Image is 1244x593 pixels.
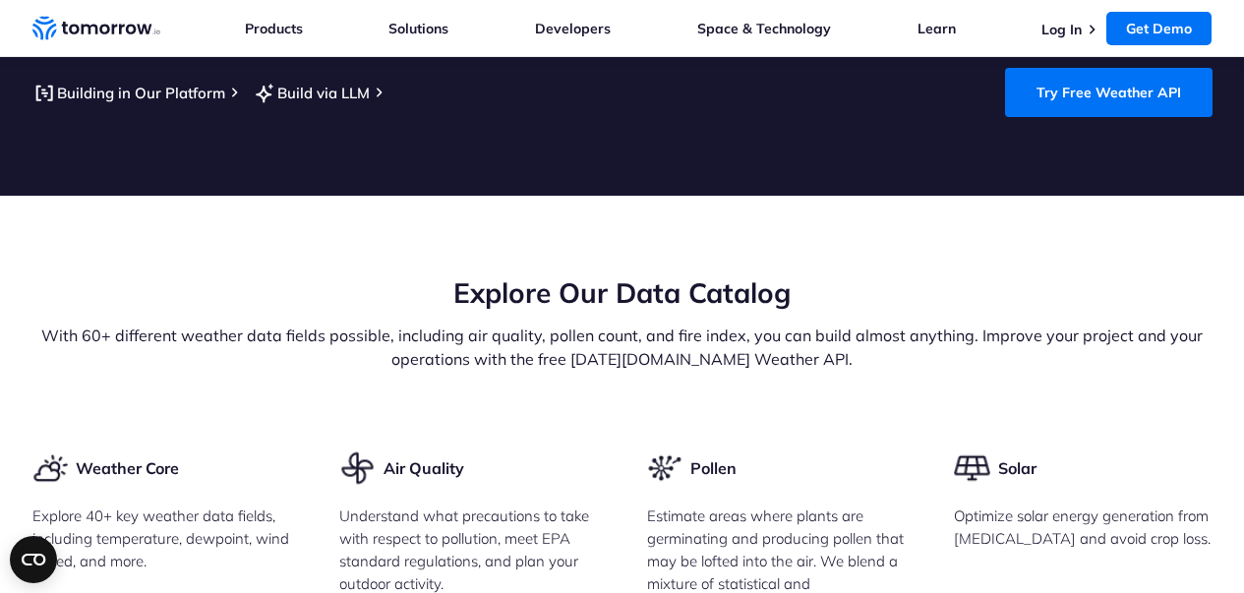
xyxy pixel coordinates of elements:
a: Build via LLM [253,81,370,105]
p: Optimize solar energy generation from [MEDICAL_DATA] and avoid crop loss. [954,504,1213,550]
a: Space & Technology [697,20,831,37]
a: Learn [918,20,956,37]
h3: Solar [998,457,1037,479]
a: Developers [535,20,611,37]
a: Products [245,20,303,37]
button: Open CMP widget [10,536,57,583]
h2: Explore Our Data Catalog [32,274,1213,312]
a: Get Demo [1106,12,1212,45]
a: Building in Our Platform [32,81,225,105]
h3: Air Quality [384,457,464,479]
p: Explore 40+ key weather data fields, including temperature, dewpoint, wind speed, and more. [32,504,291,572]
a: Try Free Weather API [1005,68,1213,117]
a: Solutions [388,20,448,37]
a: Log In [1041,21,1082,38]
h3: Pollen [690,457,737,479]
h3: Weather Core [76,457,179,479]
a: Home link [32,14,160,43]
p: With 60+ different weather data fields possible, including air quality, pollen count, and fire in... [32,324,1213,371]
